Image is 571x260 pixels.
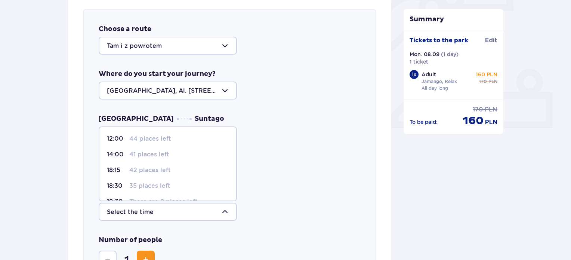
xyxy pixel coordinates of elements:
font: Edit [485,37,497,43]
font: All day long [422,85,448,91]
font: PLN [485,119,497,125]
font: x [414,71,416,77]
font: 1 [412,71,414,77]
font: To be paid [410,119,436,125]
font: 42 places left [129,166,171,174]
font: 1 ticket [410,59,428,65]
font: 18:30 [107,182,123,189]
font: : [436,119,438,125]
font: 41 places left [129,151,169,158]
font: Adult [422,71,436,77]
font: 160 [463,114,484,128]
font: Where do you start your journey? [99,70,216,78]
font: Summary [410,15,444,24]
font: PLN [485,106,497,113]
font: 160 PLN [476,71,497,77]
font: Number of people [99,236,162,244]
font: 18:15 [107,166,120,174]
font: 12:00 [107,135,123,142]
font: 35 places left [129,182,170,189]
img: dots [177,118,192,120]
a: Edit [485,36,497,45]
font: ) [456,51,459,57]
font: Suntago [195,114,224,123]
font: [GEOGRAPHIC_DATA] [99,114,174,123]
font: 44 places left [129,135,171,142]
font: PLN [488,79,497,84]
font: 14:00 [107,151,124,158]
font: 170 [479,79,487,84]
font: Mon. 08.09 [410,51,439,57]
font: Choose a route [99,25,151,33]
font: 19:30 [107,198,123,205]
font: ( [441,51,443,57]
font: Tickets to the park [410,37,468,44]
font: Jamango, Relax [422,79,457,84]
font: 1 day [443,51,456,57]
font: There are 8 places left [129,198,198,205]
font: 170 [473,106,483,113]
